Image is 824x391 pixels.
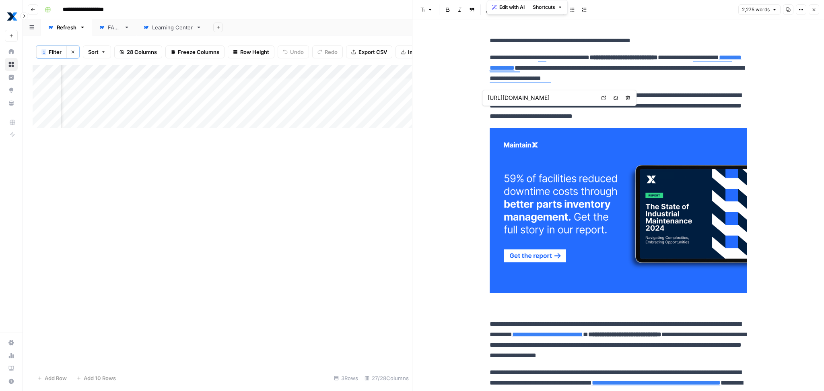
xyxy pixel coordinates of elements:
[5,45,18,58] a: Home
[228,46,274,58] button: Row Height
[331,372,361,385] div: 3 Rows
[738,4,781,15] button: 2,275 words
[240,48,269,56] span: Row Height
[152,23,193,31] div: Learning Center
[5,349,18,362] a: Usage
[43,49,45,55] span: 1
[41,49,46,55] div: 1
[5,58,18,71] a: Browse
[533,4,555,11] span: Shortcuts
[489,2,528,12] button: Edit with AI
[5,336,18,349] a: Settings
[33,372,72,385] button: Add Row
[358,48,387,56] span: Export CSV
[361,372,412,385] div: 27/28 Columns
[499,4,525,11] span: Edit with AI
[72,372,121,385] button: Add 10 Rows
[49,48,62,56] span: Filter
[346,46,392,58] button: Export CSV
[396,46,442,58] button: Import CSV
[5,6,18,27] button: Workspace: MaintainX
[84,374,116,382] span: Add 10 Rows
[278,46,309,58] button: Undo
[41,19,92,35] a: Refresh
[5,375,18,388] button: Help + Support
[290,48,304,56] span: Undo
[45,374,67,382] span: Add Row
[178,48,219,56] span: Freeze Columns
[5,97,18,110] a: Your Data
[114,46,162,58] button: 28 Columns
[5,362,18,375] a: Learning Hub
[57,23,76,31] div: Refresh
[742,6,770,13] span: 2,275 words
[5,9,19,24] img: MaintainX Logo
[136,19,208,35] a: Learning Center
[92,19,136,35] a: FAQs
[529,2,566,12] button: Shortcuts
[127,48,157,56] span: 28 Columns
[408,48,437,56] span: Import CSV
[88,48,99,56] span: Sort
[36,46,66,58] button: 1Filter
[5,84,18,97] a: Opportunities
[5,71,18,84] a: Insights
[83,46,111,58] button: Sort
[108,23,121,31] div: FAQs
[165,46,225,58] button: Freeze Columns
[325,48,338,56] span: Redo
[312,46,343,58] button: Redo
